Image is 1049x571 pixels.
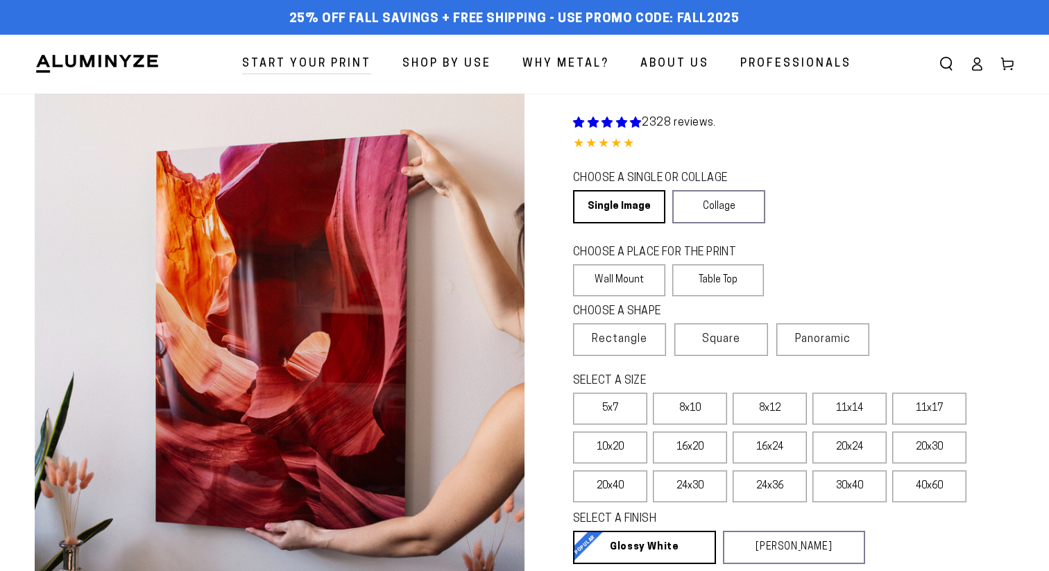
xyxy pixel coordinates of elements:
label: 20x30 [892,432,966,463]
label: 24x30 [653,470,727,502]
a: Collage [672,190,765,223]
a: About Us [630,46,719,83]
label: 16x20 [653,432,727,463]
label: 8x12 [733,393,807,425]
span: 25% off FALL Savings + Free Shipping - Use Promo Code: FALL2025 [289,12,740,27]
span: Professionals [740,54,851,74]
span: Rectangle [592,331,647,348]
legend: CHOOSE A SHAPE [573,304,753,320]
a: Single Image [573,190,665,223]
img: Aluminyze [35,53,160,74]
div: 4.85 out of 5.0 stars [573,135,1014,155]
span: Panoramic [795,334,851,345]
span: About Us [640,54,709,74]
label: 16x24 [733,432,807,463]
label: 40x60 [892,470,966,502]
legend: SELECT A FINISH [573,511,833,527]
a: [PERSON_NAME] [723,531,866,564]
legend: CHOOSE A PLACE FOR THE PRINT [573,245,751,261]
a: Start Your Print [232,46,382,83]
span: Square [702,331,740,348]
label: 10x20 [573,432,647,463]
a: Glossy White [573,531,716,564]
a: Why Metal? [512,46,620,83]
label: Wall Mount [573,264,665,296]
span: Shop By Use [402,54,491,74]
label: 8x10 [653,393,727,425]
label: 24x36 [733,470,807,502]
legend: SELECT A SIZE [573,373,833,389]
label: 11x17 [892,393,966,425]
label: 11x14 [812,393,887,425]
label: 20x40 [573,470,647,502]
summary: Search our site [931,49,962,79]
label: Table Top [672,264,765,296]
span: Start Your Print [242,54,371,74]
a: Professionals [730,46,862,83]
label: 30x40 [812,470,887,502]
legend: CHOOSE A SINGLE OR COLLAGE [573,171,752,187]
label: 20x24 [812,432,887,463]
a: Shop By Use [392,46,502,83]
label: 5x7 [573,393,647,425]
span: Why Metal? [522,54,609,74]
